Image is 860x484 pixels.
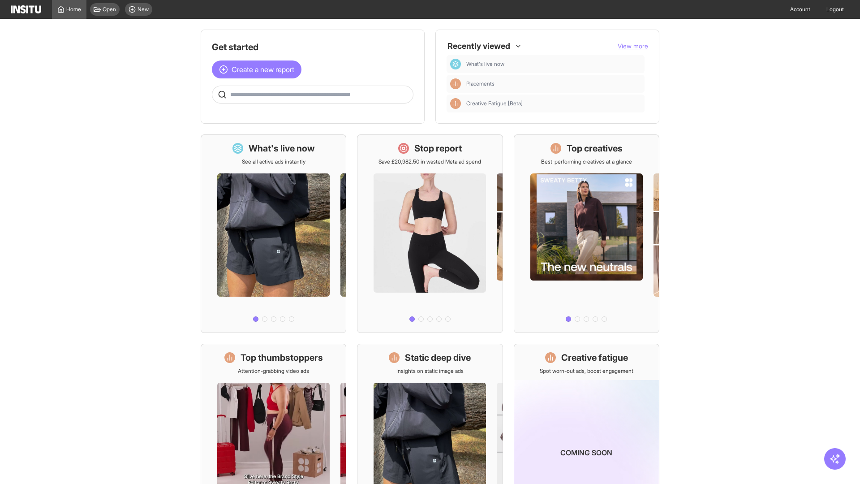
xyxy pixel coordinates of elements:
[405,351,471,364] h1: Static deep dive
[232,64,294,75] span: Create a new report
[103,6,116,13] span: Open
[242,158,305,165] p: See all active ads instantly
[249,142,315,155] h1: What's live now
[618,42,648,51] button: View more
[212,41,413,53] h1: Get started
[466,80,494,87] span: Placements
[466,100,523,107] span: Creative Fatigue [Beta]
[238,367,309,375] p: Attention-grabbing video ads
[414,142,462,155] h1: Stop report
[378,158,481,165] p: Save £20,982.50 in wasted Meta ad spend
[466,60,641,68] span: What's live now
[396,367,464,375] p: Insights on static image ads
[514,134,659,333] a: Top creativesBest-performing creatives at a glance
[466,60,504,68] span: What's live now
[450,59,461,69] div: Dashboard
[466,80,641,87] span: Placements
[450,78,461,89] div: Insights
[567,142,623,155] h1: Top creatives
[618,42,648,50] span: View more
[357,134,503,333] a: Stop reportSave £20,982.50 in wasted Meta ad spend
[450,98,461,109] div: Insights
[138,6,149,13] span: New
[541,158,632,165] p: Best-performing creatives at a glance
[66,6,81,13] span: Home
[201,134,346,333] a: What's live nowSee all active ads instantly
[11,5,41,13] img: Logo
[241,351,323,364] h1: Top thumbstoppers
[212,60,301,78] button: Create a new report
[466,100,641,107] span: Creative Fatigue [Beta]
